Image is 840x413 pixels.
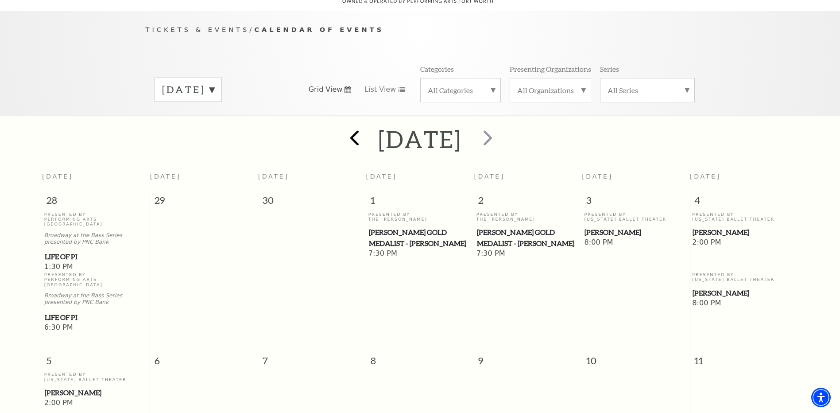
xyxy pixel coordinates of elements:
label: All Organizations [517,86,584,95]
span: Life of Pi [45,251,147,262]
span: [DATE] [150,173,181,180]
p: Categories [420,64,454,74]
span: 2:00 PM [44,398,148,408]
span: 7 [258,341,366,372]
span: Tickets & Events [146,26,250,33]
span: [PERSON_NAME] Gold Medalist - [PERSON_NAME] [369,227,471,249]
h2: [DATE] [378,125,462,153]
a: Peter Pan [584,227,687,238]
p: Presented By [US_STATE] Ballet Theater [44,372,148,382]
span: 8 [366,341,474,372]
span: [DATE] [366,173,397,180]
a: Cliburn Gold Medalist - Aristo Sham [476,227,580,249]
label: All Categories [428,86,493,95]
p: Presented By Performing Arts [GEOGRAPHIC_DATA] [44,272,148,287]
span: 3 [582,194,690,211]
span: 11 [690,341,798,372]
span: List View [364,85,396,94]
p: Broadway at the Bass Series presented by PNC Bank [44,232,148,245]
a: Peter Pan [692,288,796,299]
span: 6:30 PM [44,323,148,333]
p: Presented By The [PERSON_NAME] [476,212,580,222]
span: 7:30 PM [368,249,472,259]
span: 5 [42,341,150,372]
span: [PERSON_NAME] Gold Medalist - [PERSON_NAME] [477,227,579,249]
span: [DATE] [582,173,613,180]
span: 1:30 PM [44,262,148,272]
span: Grid View [309,85,343,94]
span: Life of Pi [45,312,147,323]
span: 4 [690,194,798,211]
a: Life of Pi [44,312,148,323]
span: 9 [474,341,582,372]
span: 7:30 PM [476,249,580,259]
p: Presented By Performing Arts [GEOGRAPHIC_DATA] [44,212,148,227]
span: 29 [150,194,258,211]
p: Broadway at the Bass Series presented by PNC Bank [44,292,148,306]
span: [PERSON_NAME] [45,387,147,398]
p: Presented By [US_STATE] Ballet Theater [584,212,687,222]
span: 8:00 PM [692,299,796,308]
span: 2 [474,194,582,211]
button: next [470,124,503,155]
span: 2:00 PM [692,238,796,248]
a: Cliburn Gold Medalist - Aristo Sham [368,227,472,249]
p: Series [600,64,619,74]
a: Peter Pan [44,387,148,398]
span: 10 [582,341,690,372]
span: [PERSON_NAME] [585,227,687,238]
span: 30 [258,194,366,211]
span: [PERSON_NAME] [693,288,795,299]
span: 28 [42,194,150,211]
span: [DATE] [42,173,73,180]
span: [DATE] [474,173,505,180]
span: [PERSON_NAME] [693,227,795,238]
label: All Series [608,86,687,95]
span: 8:00 PM [584,238,687,248]
p: Presenting Organizations [510,64,591,74]
label: [DATE] [162,83,214,97]
a: Life of Pi [44,251,148,262]
span: 6 [150,341,258,372]
div: Accessibility Menu [811,388,831,407]
span: 1 [366,194,474,211]
span: Calendar of Events [254,26,384,33]
button: prev [337,124,370,155]
p: Presented By The [PERSON_NAME] [368,212,472,222]
p: Presented By [US_STATE] Ballet Theater [692,212,796,222]
span: [DATE] [690,173,721,180]
span: [DATE] [258,173,289,180]
p: / [146,24,695,35]
a: Peter Pan [692,227,796,238]
p: Presented By [US_STATE] Ballet Theater [692,272,796,282]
